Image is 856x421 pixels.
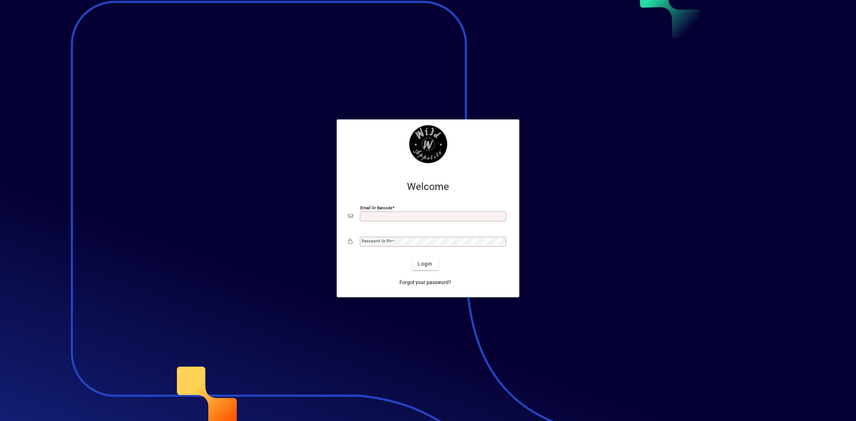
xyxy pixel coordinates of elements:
[399,279,451,286] span: Forgot your password?
[418,260,432,268] span: Login
[412,257,438,270] button: Login
[348,181,508,193] h2: Welcome
[397,276,454,289] a: Forgot your password?
[360,205,392,210] mat-label: Email or Barcode
[362,238,392,243] mat-label: Password or Pin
